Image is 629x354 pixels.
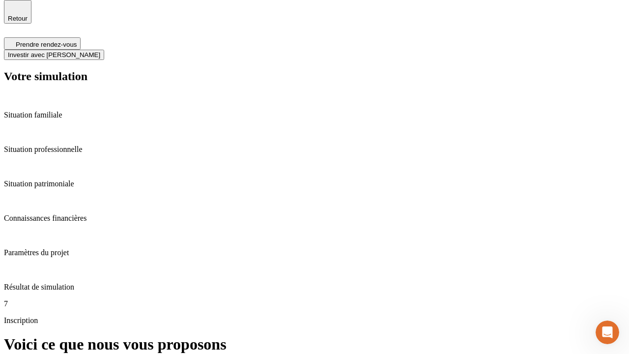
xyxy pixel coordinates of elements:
p: Situation familiale [4,111,625,119]
p: Situation professionnelle [4,145,625,154]
p: Résultat de simulation [4,283,625,292]
p: Situation patrimoniale [4,179,625,188]
span: Investir avec [PERSON_NAME] [8,51,100,59]
p: Connaissances financières [4,214,625,223]
p: Paramètres du projet [4,248,625,257]
span: Prendre rendez-vous [16,41,77,48]
iframe: Intercom live chat [596,321,619,344]
p: 7 [4,299,625,308]
span: Retour [8,15,28,22]
button: Prendre rendez-vous [4,37,81,50]
p: Inscription [4,316,625,325]
button: Investir avec [PERSON_NAME] [4,50,104,60]
h1: Voici ce que nous vous proposons [4,335,625,354]
h2: Votre simulation [4,70,625,83]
